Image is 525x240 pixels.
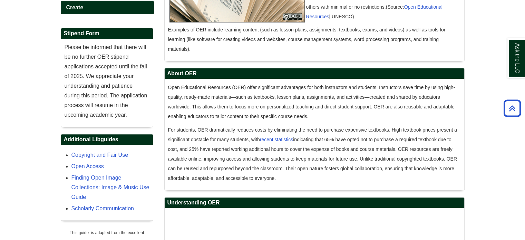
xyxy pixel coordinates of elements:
[165,68,464,79] h2: About OER
[71,175,149,200] a: Finding Open Image Collections: Image & Music Use Guide
[168,127,457,181] span: For students, OER dramatically reduces costs by eliminating the need to purchase expensive textbo...
[71,205,134,211] a: Scholarly Communication
[66,4,84,10] span: Create
[168,85,455,119] span: Open Educational Resources (OER) offer significant advantages for both instructors and students. ...
[501,104,523,113] a: Back to Top
[61,1,154,14] a: Create
[260,137,293,142] a: recent statistics
[61,134,153,145] h2: Additional Libguides
[71,163,104,169] a: Open Access
[165,198,464,208] h2: Understanding OER
[71,152,128,158] a: Copyright and Fair Use
[306,4,443,19] a: Open Educational Resources
[61,28,153,39] h2: Stipend Form
[168,27,446,52] span: Examples of OER include learning content (such as lesson plans, assignments, textbooks, exams, an...
[65,42,149,120] p: Please be informed that there will be no further OER stipend applications accepted until the fall...
[306,4,443,19] span: (Source: | UNESCO)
